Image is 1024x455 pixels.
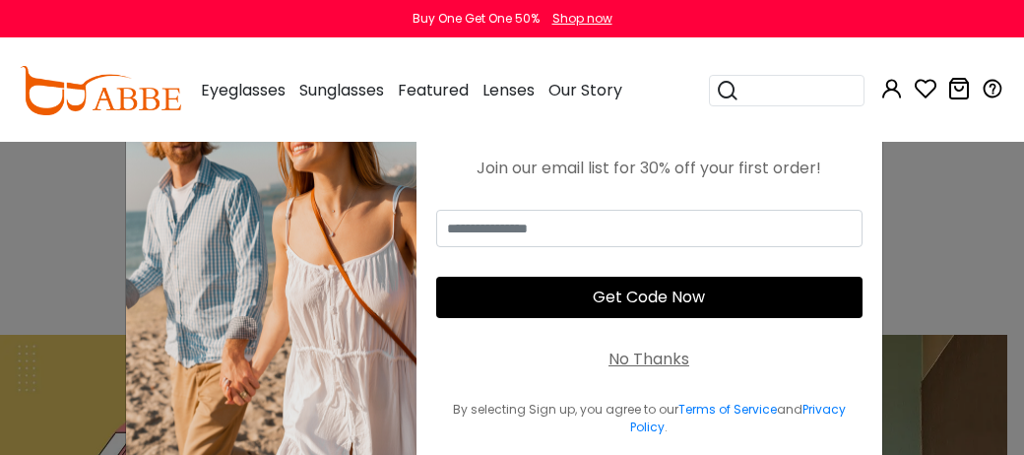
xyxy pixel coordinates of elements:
[678,401,777,418] a: Terms of Service
[436,157,863,180] div: Join our email list for 30% off your first order!
[482,79,535,101] span: Lenses
[398,79,469,101] span: Featured
[436,277,863,318] button: Get Code Now
[552,10,612,28] div: Shop now
[630,401,846,435] a: Privacy Policy
[436,401,863,436] div: By selecting Sign up, you agree to our and .
[608,348,689,371] div: No Thanks
[201,79,286,101] span: Eyeglasses
[299,79,384,101] span: Sunglasses
[548,79,622,101] span: Our Story
[413,10,540,28] div: Buy One Get One 50%
[543,10,612,27] a: Shop now
[20,66,181,115] img: abbeglasses.com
